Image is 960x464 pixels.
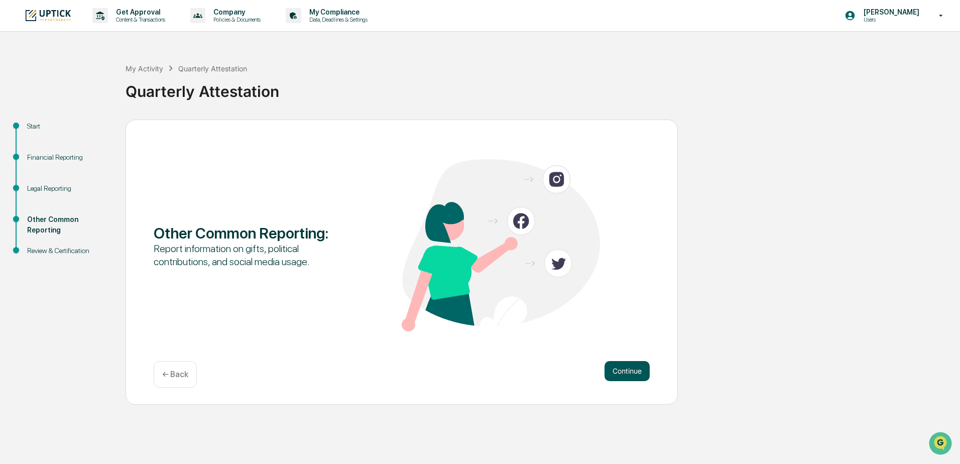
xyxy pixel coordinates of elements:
[27,152,109,163] div: Financial Reporting
[162,370,188,379] p: ← Back
[856,16,924,23] p: Users
[301,16,373,23] p: Data, Deadlines & Settings
[6,123,69,141] a: 🖐️Preclearance
[402,159,600,331] img: Other Common Reporting
[10,147,18,155] div: 🔎
[27,246,109,256] div: Review & Certification
[69,123,129,141] a: 🗄️Attestations
[27,121,109,132] div: Start
[171,80,183,92] button: Start new chat
[605,361,650,381] button: Continue
[856,8,924,16] p: [PERSON_NAME]
[928,431,955,458] iframe: Open customer support
[73,128,81,136] div: 🗄️
[100,170,122,178] span: Pylon
[24,9,72,22] img: logo
[10,21,183,37] p: How can we help?
[71,170,122,178] a: Powered byPylon
[6,142,67,160] a: 🔎Data Lookup
[34,87,127,95] div: We're available if you need us!
[83,127,125,137] span: Attestations
[108,8,170,16] p: Get Approval
[108,16,170,23] p: Content & Transactions
[20,146,63,156] span: Data Lookup
[301,8,373,16] p: My Compliance
[154,224,352,242] div: Other Common Reporting :
[27,183,109,194] div: Legal Reporting
[34,77,165,87] div: Start new chat
[20,127,65,137] span: Preclearance
[126,64,163,73] div: My Activity
[10,77,28,95] img: 1746055101610-c473b297-6a78-478c-a979-82029cc54cd1
[126,74,955,100] div: Quarterly Attestation
[27,214,109,236] div: Other Common Reporting
[10,128,18,136] div: 🖐️
[154,242,352,268] div: Report information on gifts, political contributions, and social media usage.
[205,16,266,23] p: Policies & Documents
[205,8,266,16] p: Company
[178,64,247,73] div: Quarterly Attestation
